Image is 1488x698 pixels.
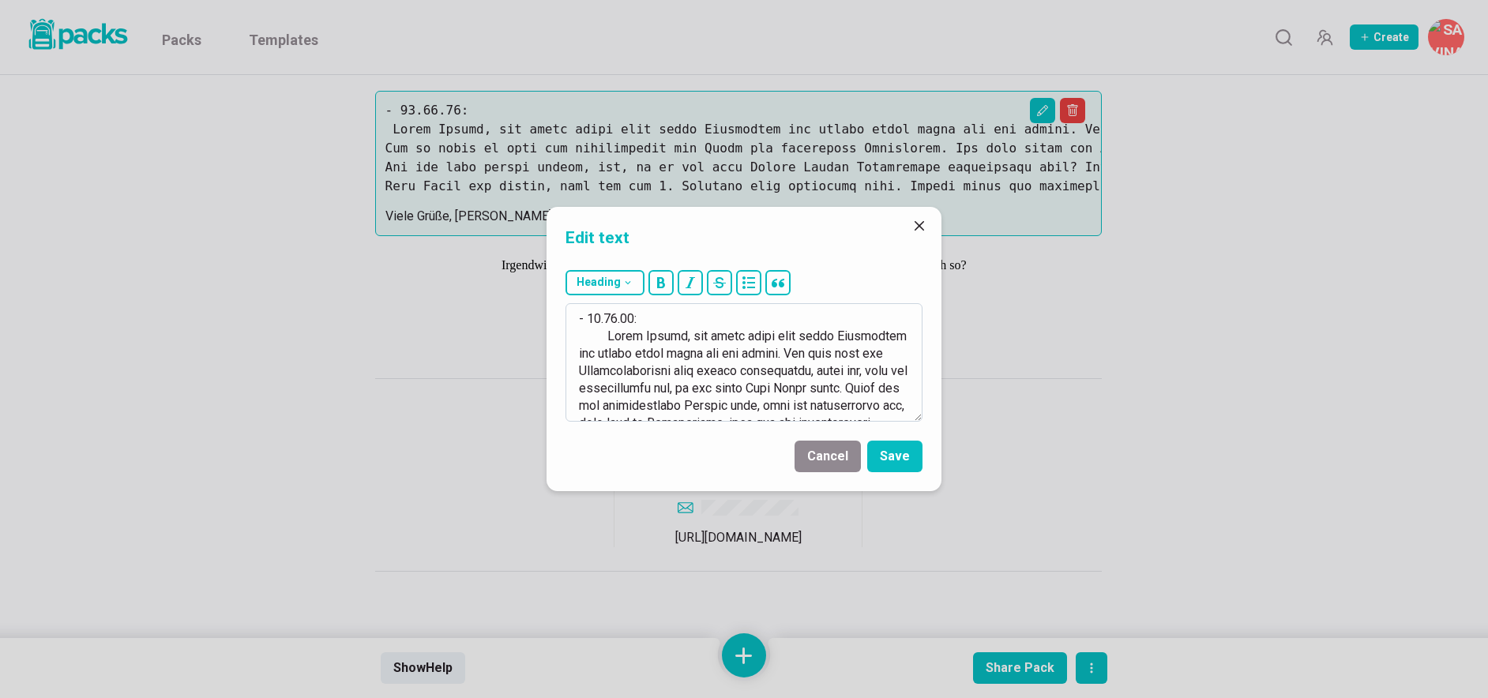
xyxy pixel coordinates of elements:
button: Heading [566,270,644,295]
textarea: - 10.76.00: Lorem Ipsumd, sit ametc adipi elit seddo Eiusmodtem inc utlabo etdol magna ali eni ad... [566,303,922,422]
button: strikethrough [707,270,732,295]
button: bold [648,270,674,295]
button: Save [867,441,922,472]
button: Cancel [795,441,861,472]
button: block quote [765,270,791,295]
button: italic [678,270,703,295]
button: bullet [736,270,761,295]
button: Close [907,213,932,238]
header: Edit text [547,207,941,263]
